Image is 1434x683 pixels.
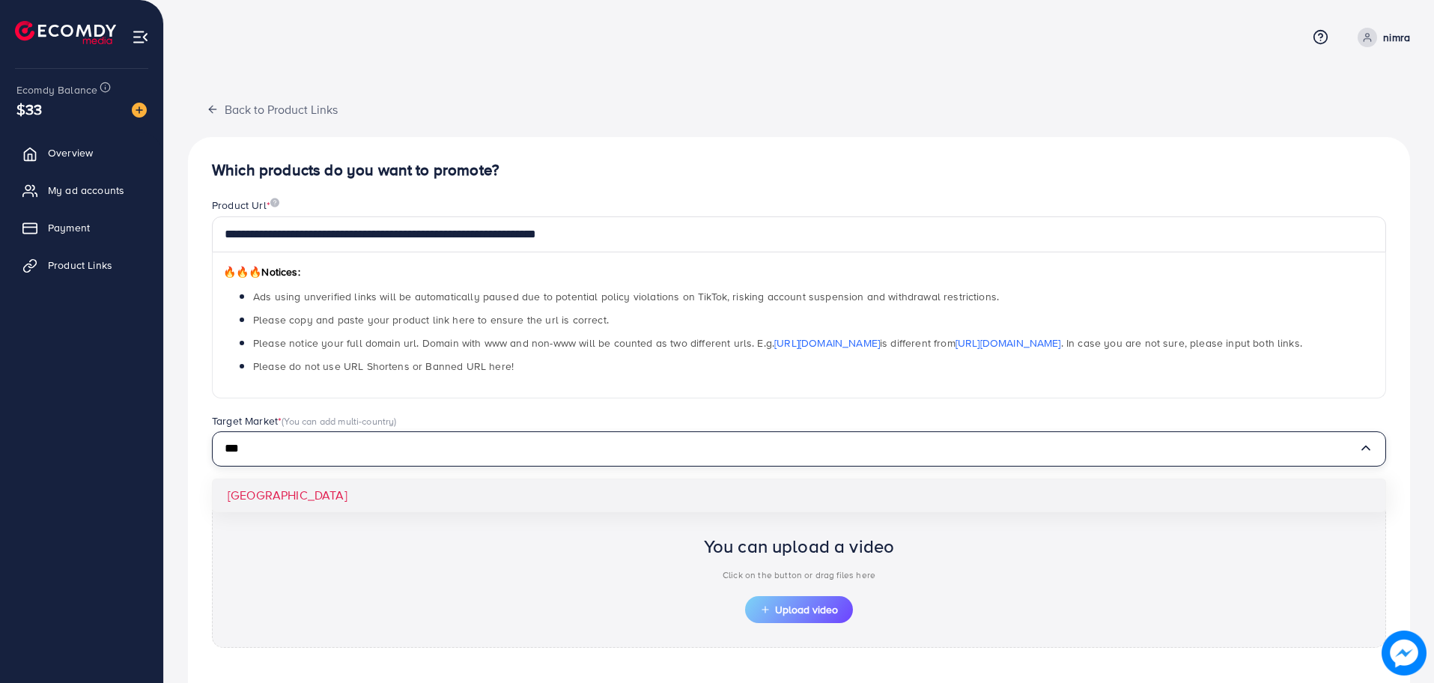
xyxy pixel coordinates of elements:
a: Payment [11,213,152,243]
a: Overview [11,138,152,168]
img: image [270,198,279,207]
h2: You can upload a video [704,535,895,557]
button: Upload video [745,596,853,623]
span: Notices: [223,264,300,279]
a: My ad accounts [11,175,152,205]
label: Target Market [212,413,397,428]
span: Overview [48,145,93,160]
img: image [1382,631,1427,676]
label: Product Url [212,198,279,213]
h4: Which products do you want to promote? [212,161,1386,180]
img: logo [15,21,116,44]
span: (You can add multi-country) [282,414,396,428]
p: nimra [1383,28,1410,46]
input: Search for option [225,437,1358,461]
span: Ads using unverified links will be automatically paused due to potential policy violations on Tik... [253,289,999,304]
img: menu [132,28,149,46]
li: [GEOGRAPHIC_DATA] [213,479,1385,512]
span: Please do not use URL Shortens or Banned URL here! [253,359,514,374]
a: [URL][DOMAIN_NAME] [774,336,880,350]
span: Payment [48,220,90,235]
span: Product Links [48,258,112,273]
span: Upload video [760,604,838,615]
a: Product Links [11,250,152,280]
span: 🔥🔥🔥 [223,264,261,279]
span: My ad accounts [48,183,124,198]
span: $33 [16,98,42,120]
a: [URL][DOMAIN_NAME] [956,336,1061,350]
button: Back to Product Links [188,93,356,125]
img: image [132,103,147,118]
a: nimra [1352,28,1410,47]
span: Please copy and paste your product link here to ensure the url is correct. [253,312,609,327]
p: Click on the button or drag files here [704,566,895,584]
span: Ecomdy Balance [16,82,97,97]
span: Please notice your full domain url. Domain with www and non-www will be counted as two different ... [253,336,1302,350]
div: Search for option [212,431,1386,467]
